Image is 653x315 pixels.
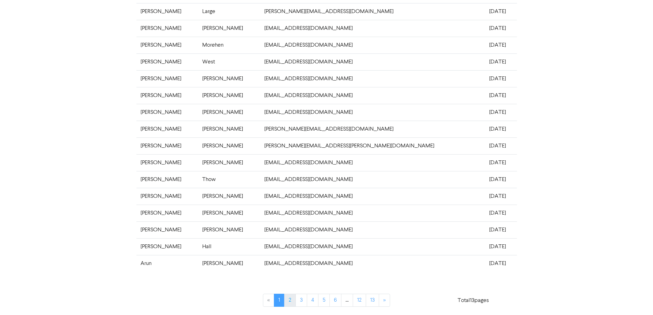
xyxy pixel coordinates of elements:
td: [PERSON_NAME] [136,221,198,238]
td: [PERSON_NAME] [136,37,198,53]
td: [PERSON_NAME] [136,137,198,154]
td: [PERSON_NAME] [136,188,198,205]
td: Hall [198,238,260,255]
td: [EMAIL_ADDRESS][DOMAIN_NAME] [260,171,485,188]
td: [PERSON_NAME] [198,121,260,137]
td: [EMAIL_ADDRESS][DOMAIN_NAME] [260,87,485,104]
td: [DATE] [485,87,517,104]
td: [PERSON_NAME] [198,205,260,221]
td: Morehen [198,37,260,53]
td: Thow [198,171,260,188]
td: [EMAIL_ADDRESS][DOMAIN_NAME] [260,255,485,272]
td: [PERSON_NAME] [136,20,198,37]
td: [EMAIL_ADDRESS][DOMAIN_NAME] [260,53,485,70]
td: [EMAIL_ADDRESS][DOMAIN_NAME] [260,37,485,53]
td: [DATE] [485,53,517,70]
a: Page 5 [318,294,330,307]
td: [DATE] [485,137,517,154]
td: [PERSON_NAME] [198,104,260,121]
a: Page 2 [284,294,296,307]
a: » [379,294,390,307]
td: West [198,53,260,70]
iframe: Chat Widget [619,282,653,315]
td: [PERSON_NAME] [136,171,198,188]
td: [DATE] [485,188,517,205]
td: [PERSON_NAME][EMAIL_ADDRESS][DOMAIN_NAME] [260,3,485,20]
a: Page 4 [307,294,318,307]
td: [PERSON_NAME] [136,154,198,171]
td: [PERSON_NAME] [198,20,260,37]
td: [DATE] [485,104,517,121]
td: [DATE] [485,121,517,137]
td: [PERSON_NAME] [136,53,198,70]
td: [PERSON_NAME] [136,205,198,221]
td: [DATE] [485,238,517,255]
a: Page 13 [366,294,379,307]
td: [PERSON_NAME] [198,137,260,154]
td: Large [198,3,260,20]
td: [DATE] [485,171,517,188]
td: [DATE] [485,205,517,221]
td: [PERSON_NAME] [136,3,198,20]
a: Page 12 [353,294,366,307]
td: [EMAIL_ADDRESS][DOMAIN_NAME] [260,238,485,255]
a: Page 1 is your current page [274,294,285,307]
td: [PERSON_NAME] [136,70,198,87]
td: [EMAIL_ADDRESS][DOMAIN_NAME] [260,221,485,238]
td: [DATE] [485,221,517,238]
td: Arun [136,255,198,272]
td: [PERSON_NAME] [198,255,260,272]
td: [DATE] [485,37,517,53]
td: [PERSON_NAME] [136,238,198,255]
td: [PERSON_NAME][EMAIL_ADDRESS][PERSON_NAME][DOMAIN_NAME] [260,137,485,154]
a: Page 3 [295,294,307,307]
td: [PERSON_NAME] [198,154,260,171]
td: [PERSON_NAME] [198,87,260,104]
td: [EMAIL_ADDRESS][DOMAIN_NAME] [260,70,485,87]
td: [DATE] [485,255,517,272]
td: [DATE] [485,3,517,20]
td: [PERSON_NAME] [136,104,198,121]
td: [EMAIL_ADDRESS][DOMAIN_NAME] [260,104,485,121]
td: [EMAIL_ADDRESS][DOMAIN_NAME] [260,205,485,221]
td: [DATE] [485,20,517,37]
a: Page 6 [329,294,341,307]
td: [EMAIL_ADDRESS][DOMAIN_NAME] [260,188,485,205]
td: [PERSON_NAME][EMAIL_ADDRESS][DOMAIN_NAME] [260,121,485,137]
td: [DATE] [485,70,517,87]
td: [PERSON_NAME] [136,87,198,104]
p: Total 13 pages [458,296,489,305]
td: [PERSON_NAME] [136,121,198,137]
td: [EMAIL_ADDRESS][DOMAIN_NAME] [260,154,485,171]
td: [PERSON_NAME] [198,70,260,87]
td: [EMAIL_ADDRESS][DOMAIN_NAME] [260,20,485,37]
td: [DATE] [485,154,517,171]
td: [PERSON_NAME] [198,221,260,238]
td: [PERSON_NAME] [198,188,260,205]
